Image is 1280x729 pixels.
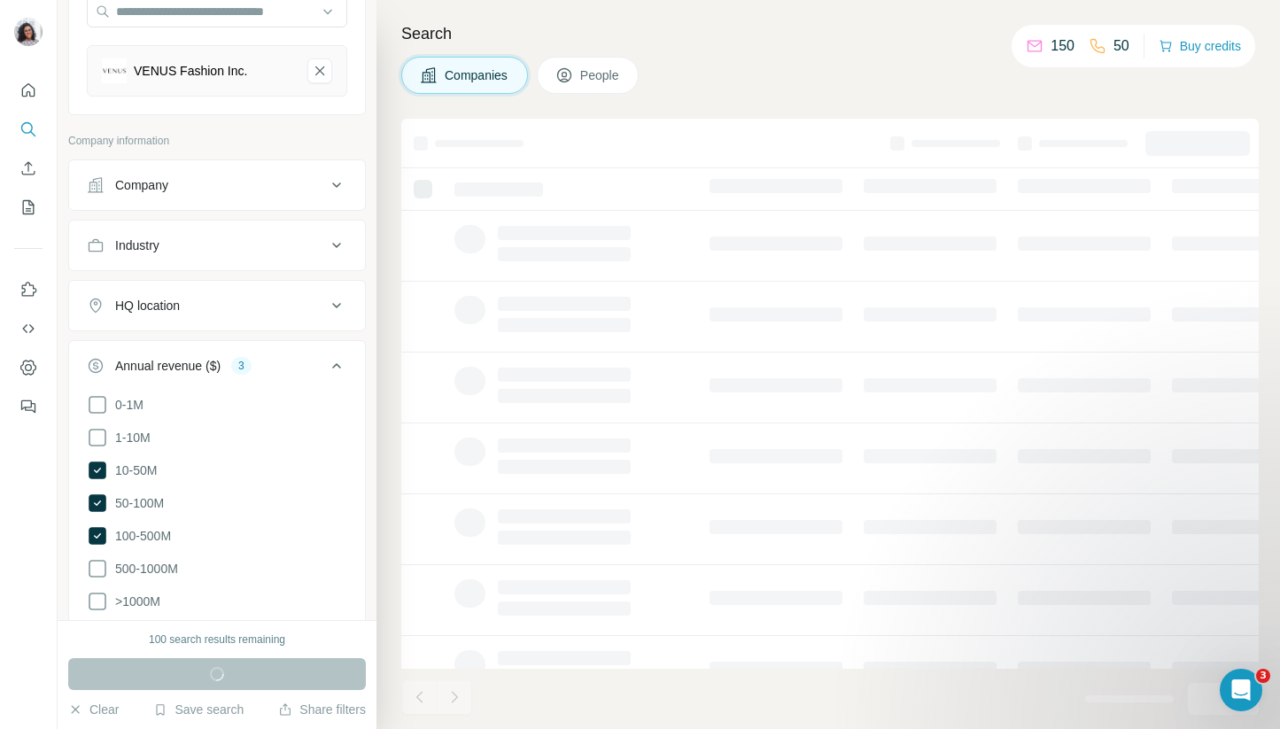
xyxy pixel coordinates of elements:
[68,133,366,149] p: Company information
[14,18,43,46] img: Avatar
[115,176,168,194] div: Company
[149,632,285,648] div: 100 search results remaining
[231,358,252,374] div: 3
[69,284,365,327] button: HQ location
[1051,35,1074,57] p: 150
[1159,34,1241,58] button: Buy credits
[14,74,43,106] button: Quick start
[108,527,171,545] span: 100-500M
[14,313,43,345] button: Use Surfe API
[108,396,144,414] span: 0-1M
[108,461,157,479] span: 10-50M
[108,494,164,512] span: 50-100M
[115,237,159,254] div: Industry
[69,345,365,394] button: Annual revenue ($)3
[14,391,43,423] button: Feedback
[307,58,332,83] button: VENUS Fashion Inc.-remove-button
[153,701,244,718] button: Save search
[69,224,365,267] button: Industry
[580,66,621,84] span: People
[278,701,366,718] button: Share filters
[68,701,119,718] button: Clear
[1256,669,1270,683] span: 3
[1113,35,1129,57] p: 50
[108,560,178,578] span: 500-1000M
[134,62,247,80] div: VENUS Fashion Inc.
[108,429,151,446] span: 1-10M
[102,58,127,83] img: VENUS Fashion Inc.-logo
[115,357,221,375] div: Annual revenue ($)
[69,164,365,206] button: Company
[14,274,43,306] button: Use Surfe on LinkedIn
[14,113,43,145] button: Search
[14,191,43,223] button: My lists
[14,352,43,384] button: Dashboard
[108,593,160,610] span: >1000M
[14,152,43,184] button: Enrich CSV
[401,21,1259,46] h4: Search
[115,297,180,314] div: HQ location
[1220,669,1262,711] iframe: Intercom live chat
[445,66,509,84] span: Companies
